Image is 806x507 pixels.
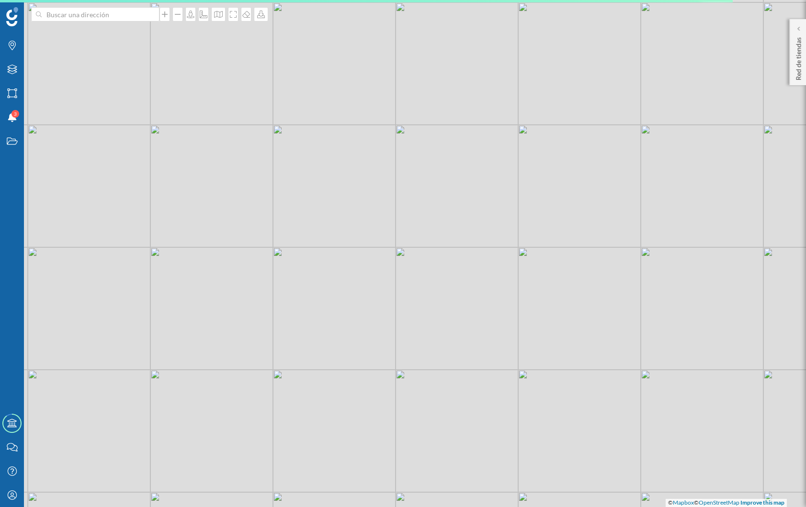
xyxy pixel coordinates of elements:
a: Mapbox [673,499,694,506]
div: © © [666,499,787,507]
img: Geoblink Logo [6,7,18,26]
p: Red de tiendas [794,33,803,80]
a: OpenStreetMap [699,499,739,506]
span: Support [20,7,55,15]
span: 3 [14,109,17,119]
a: Improve this map [740,499,784,506]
